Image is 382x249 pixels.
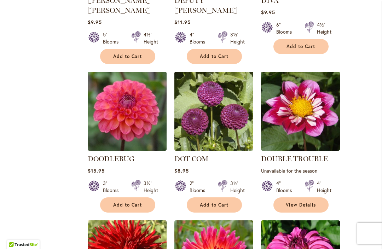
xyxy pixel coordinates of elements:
p: Unavailable for the season [261,167,340,174]
span: $11.95 [174,19,191,25]
button: Add to Cart [100,49,155,64]
div: 3½' Height [230,31,245,45]
span: Add to Cart [113,202,142,208]
button: Add to Cart [187,197,242,213]
span: Add to Cart [286,44,316,50]
div: 4½' Height [317,21,331,35]
div: 3" Blooms [103,180,123,194]
span: View Details [286,202,316,208]
img: DOT COM [174,72,253,151]
a: DOT COM [174,145,253,152]
div: 4" Blooms [190,31,209,45]
div: 6" Blooms [276,21,296,35]
div: 4' Height [317,180,331,194]
a: DOODLEBUG [88,145,167,152]
div: 3½' Height [230,180,245,194]
span: Add to Cart [113,53,142,59]
a: DOT COM [174,155,208,163]
span: $9.95 [261,9,275,16]
a: View Details [273,197,329,213]
button: Add to Cart [273,39,329,54]
span: Add to Cart [200,202,229,208]
img: DOODLEBUG [88,72,167,151]
div: 4½' Height [144,31,158,45]
div: 2" Blooms [190,180,209,194]
img: DOUBLE TROUBLE [261,72,340,151]
div: 4" Blooms [276,180,296,194]
a: DOUBLE TROUBLE [261,145,340,152]
span: Add to Cart [200,53,229,59]
a: DOODLEBUG [88,155,134,163]
div: 3½' Height [144,180,158,194]
a: DOUBLE TROUBLE [261,155,328,163]
span: $9.95 [88,19,102,25]
button: Add to Cart [100,197,155,213]
div: 5" Blooms [103,31,123,45]
span: $15.95 [88,167,105,174]
iframe: Launch Accessibility Center [5,224,25,244]
span: $8.95 [174,167,189,174]
button: Add to Cart [187,49,242,64]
